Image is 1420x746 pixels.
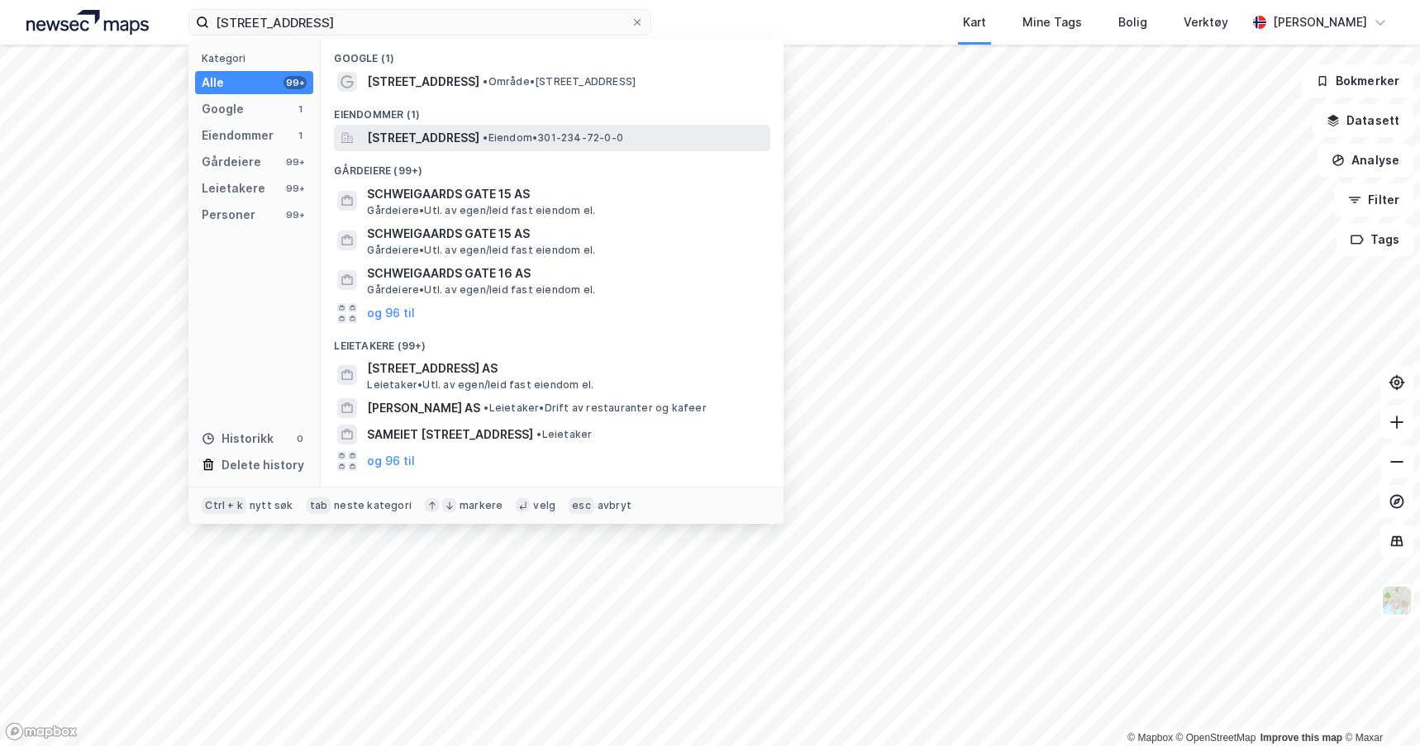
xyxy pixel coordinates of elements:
div: Ctrl + k [202,497,246,514]
div: Bolig [1118,12,1147,32]
div: 99+ [284,182,307,195]
span: [STREET_ADDRESS] [367,72,479,92]
button: Datasett [1313,104,1413,137]
span: [PERSON_NAME] AS [367,398,480,418]
span: SCHWEIGAARDS GATE 15 AS [367,224,764,244]
div: Gårdeiere (99+) [321,151,784,181]
div: tab [307,497,331,514]
div: Kontrollprogram for chat [1337,667,1420,746]
span: SCHWEIGAARDS GATE 16 AS [367,264,764,283]
div: Kart [963,12,986,32]
div: Verktøy [1184,12,1228,32]
input: Søk på adresse, matrikkel, gårdeiere, leietakere eller personer [209,10,631,35]
div: Kategori [202,52,313,64]
span: Eiendom • 301-234-72-0-0 [483,131,623,145]
a: OpenStreetMap [1176,732,1256,744]
div: markere [460,499,503,512]
img: logo.a4113a55bc3d86da70a041830d287a7e.svg [26,10,149,35]
span: Område • [STREET_ADDRESS] [483,75,636,88]
span: Leietaker [536,428,592,441]
div: Personer (99+) [321,474,784,504]
button: og 96 til [367,451,415,471]
div: avbryt [598,499,631,512]
button: Filter [1334,183,1413,216]
div: Gårdeiere [202,152,261,172]
span: Gårdeiere • Utl. av egen/leid fast eiendom el. [367,244,595,257]
span: Leietaker • Utl. av egen/leid fast eiendom el. [367,378,593,392]
button: Analyse [1318,144,1413,177]
span: Gårdeiere • Utl. av egen/leid fast eiendom el. [367,283,595,297]
span: Leietaker • Drift av restauranter og kafeer [484,402,706,415]
span: [STREET_ADDRESS] AS [367,359,764,378]
div: 0 [293,432,307,445]
a: Improve this map [1260,732,1342,744]
iframe: Chat Widget [1337,667,1420,746]
button: Tags [1337,223,1413,256]
span: • [483,131,488,144]
div: Eiendommer [202,126,274,145]
div: [PERSON_NAME] [1273,12,1367,32]
div: Leietakere (99+) [321,326,784,356]
div: velg [533,499,555,512]
div: Eiendommer (1) [321,95,784,125]
div: Personer [202,205,255,225]
span: • [536,428,541,440]
div: esc [569,497,594,514]
div: nytt søk [250,499,293,512]
span: Gårdeiere • Utl. av egen/leid fast eiendom el. [367,204,595,217]
div: Google (1) [321,39,784,69]
div: Alle [202,73,224,93]
div: Historikk [202,429,274,449]
div: Leietakere [202,178,265,198]
button: og 96 til [367,303,415,323]
div: 1 [293,129,307,142]
span: SAMEIET [STREET_ADDRESS] [367,425,533,444]
div: 99+ [284,76,307,89]
div: 99+ [284,208,307,221]
div: Mine Tags [1022,12,1082,32]
span: • [484,402,488,414]
a: Mapbox [1127,732,1173,744]
div: neste kategori [334,499,412,512]
span: • [483,75,488,88]
div: 1 [293,102,307,116]
img: Z [1381,585,1413,616]
div: 99+ [284,155,307,169]
span: [STREET_ADDRESS] [367,128,479,148]
button: Bokmerker [1302,64,1413,97]
a: Mapbox homepage [5,722,78,741]
div: Google [202,99,244,119]
div: Delete history [222,455,304,475]
span: SCHWEIGAARDS GATE 15 AS [367,184,764,204]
